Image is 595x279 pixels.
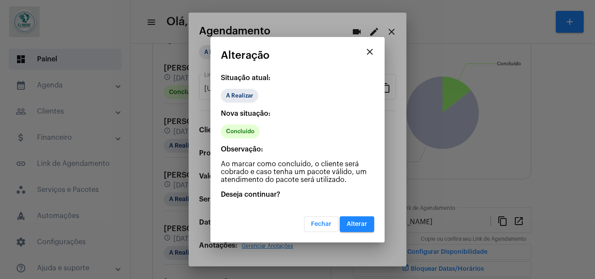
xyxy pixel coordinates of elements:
button: Alterar [340,216,374,232]
span: Fechar [311,221,331,227]
p: Nova situação: [221,110,374,118]
button: Fechar [304,216,338,232]
p: Deseja continuar? [221,191,374,198]
mat-chip: A Realizar [221,89,258,103]
p: Ao marcar como concluído, o cliente será cobrado e caso tenha um pacote válido, um atendimento do... [221,160,374,184]
p: Situação atual: [221,74,374,82]
p: Observação: [221,145,374,153]
span: Alterar [347,221,367,227]
mat-chip: Concluído [221,124,260,138]
mat-icon: close [365,47,375,57]
span: Alteração [221,50,270,61]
